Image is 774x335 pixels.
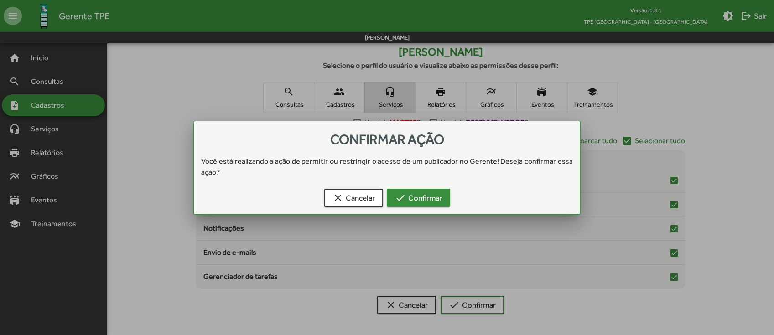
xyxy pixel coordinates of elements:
[194,156,580,178] div: Você está realizando a ação de permitir ou restringir o acesso de um publicador no Gerente! Desej...
[395,190,442,206] span: Confirmar
[332,190,375,206] span: Cancelar
[330,131,444,147] span: Confirmar ação
[324,189,383,207] button: Cancelar
[387,189,450,207] button: Confirmar
[332,192,343,203] mat-icon: clear
[395,192,406,203] mat-icon: check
